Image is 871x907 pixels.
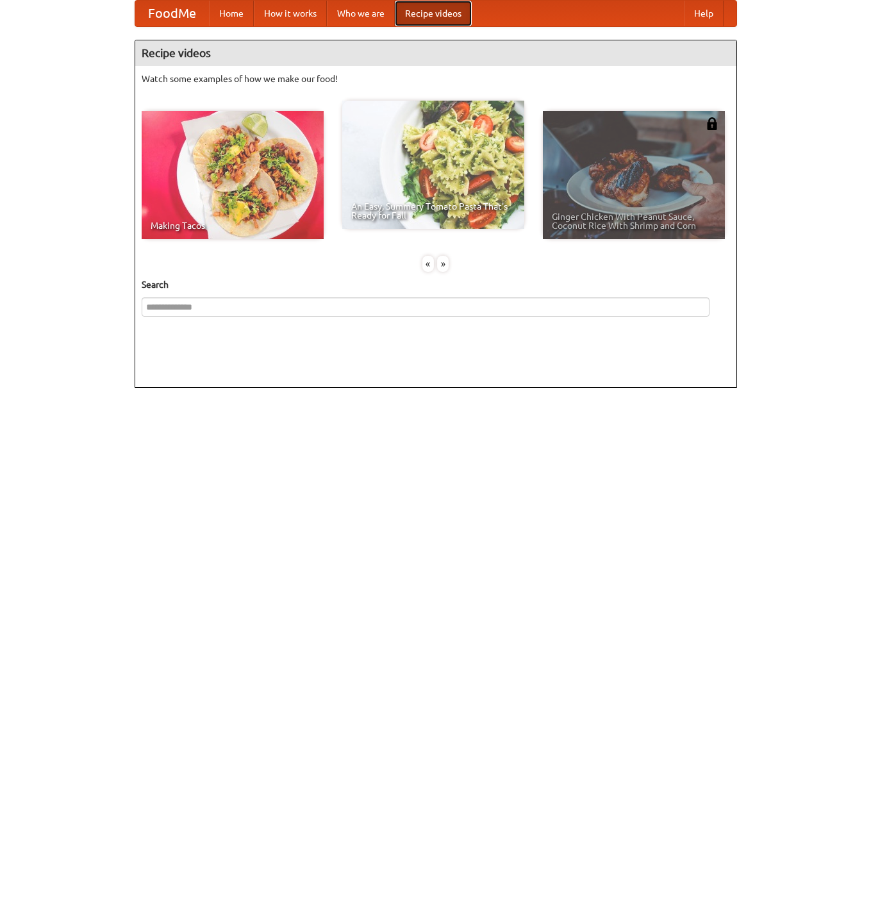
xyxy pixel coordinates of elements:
p: Watch some examples of how we make our food! [142,72,730,85]
a: An Easy, Summery Tomato Pasta That's Ready for Fall [342,101,524,229]
a: Recipe videos [395,1,472,26]
a: Home [209,1,254,26]
span: Making Tacos [151,221,315,230]
h4: Recipe videos [135,40,736,66]
a: How it works [254,1,327,26]
a: FoodMe [135,1,209,26]
a: Help [684,1,724,26]
img: 483408.png [706,117,718,130]
a: Who we are [327,1,395,26]
div: « [422,256,434,272]
div: » [437,256,449,272]
h5: Search [142,278,730,291]
a: Making Tacos [142,111,324,239]
span: An Easy, Summery Tomato Pasta That's Ready for Fall [351,202,515,220]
